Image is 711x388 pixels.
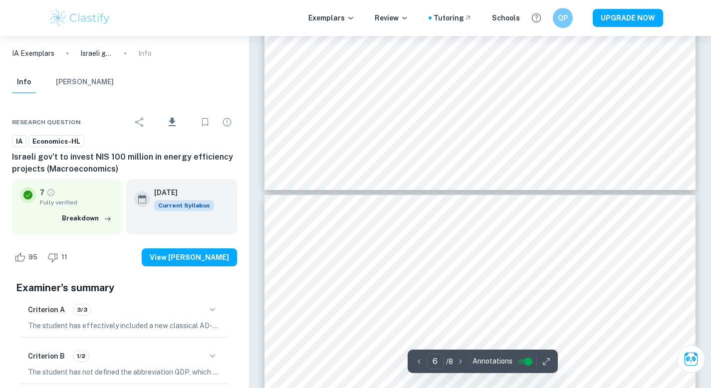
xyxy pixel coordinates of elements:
p: Exemplars [308,12,355,23]
div: This exemplar is based on the current syllabus. Feel free to refer to it for inspiration/ideas wh... [154,200,214,211]
button: Info [12,71,36,93]
h6: Criterion B [28,351,65,362]
span: Fully verified [40,198,114,207]
span: Research question [12,118,81,127]
p: Review [375,12,409,23]
button: View [PERSON_NAME] [142,248,237,266]
a: Tutoring [434,12,472,23]
span: Annotations [473,356,512,367]
span: IA [12,137,26,147]
button: QP [553,8,573,28]
button: Breakdown [59,211,114,226]
p: The student has effectively included a new classical AD-AS diagram, which is relevant to demonstr... [28,320,221,331]
a: Grade fully verified [46,188,55,197]
div: Dislike [45,249,73,265]
p: 7 [40,187,44,198]
h6: Israeli gov't to invest NIS 100 million in energy efficiency projects (Macroeconomics) [12,151,237,175]
div: Like [12,249,43,265]
span: 11 [56,252,73,262]
button: [PERSON_NAME] [56,71,114,93]
div: Report issue [217,112,237,132]
p: The student has not defined the abbreviation GDP, which should have been done as Gross Domestic P... [28,367,221,378]
span: Economics-HL [29,137,84,147]
a: Schools [492,12,520,23]
h6: QP [557,12,568,23]
h6: Criterion A [28,304,65,315]
span: 95 [23,252,43,262]
a: IA [12,135,26,148]
h5: Examiner's summary [16,280,233,295]
button: Ask Clai [677,345,705,373]
span: 1/2 [73,352,89,361]
p: / 8 [446,356,453,367]
span: 3/3 [73,305,91,314]
p: Israeli gov't to invest NIS 100 million in energy efficiency projects (Macroeconomics) [80,48,112,59]
a: Economics-HL [28,135,84,148]
h6: [DATE] [154,187,206,198]
a: IA Exemplars [12,48,54,59]
div: Share [130,112,150,132]
div: Download [152,109,193,135]
img: Clastify logo [48,8,112,28]
button: UPGRADE NOW [593,9,663,27]
span: Current Syllabus [154,200,214,211]
div: Bookmark [195,112,215,132]
p: Info [138,48,152,59]
button: Help and Feedback [528,9,545,26]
